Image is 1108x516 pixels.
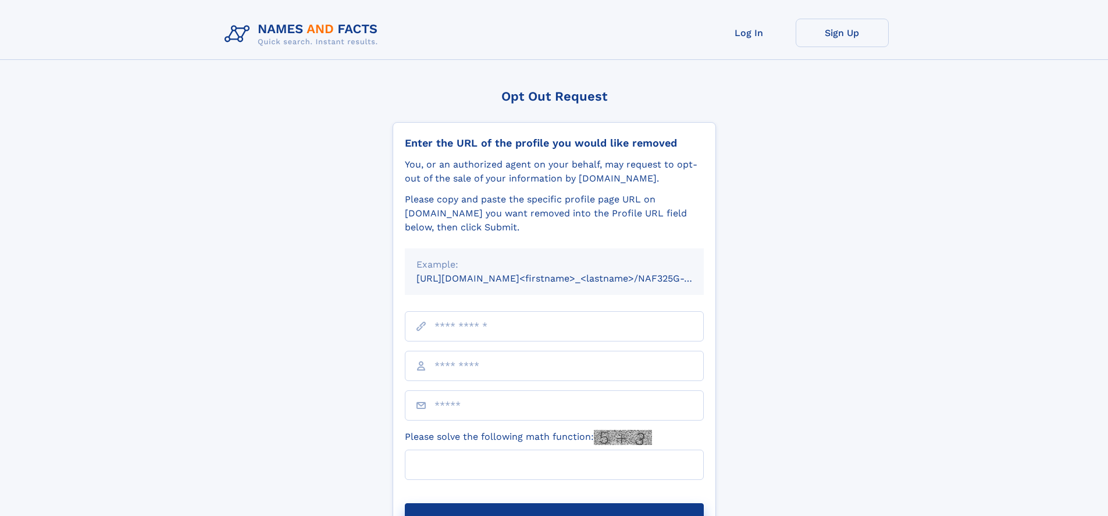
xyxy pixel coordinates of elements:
[405,193,704,234] div: Please copy and paste the specific profile page URL on [DOMAIN_NAME] you want removed into the Pr...
[220,19,387,50] img: Logo Names and Facts
[416,258,692,272] div: Example:
[405,137,704,150] div: Enter the URL of the profile you would like removed
[416,273,726,284] small: [URL][DOMAIN_NAME]<firstname>_<lastname>/NAF325G-xxxxxxxx
[405,158,704,186] div: You, or an authorized agent on your behalf, may request to opt-out of the sale of your informatio...
[796,19,889,47] a: Sign Up
[703,19,796,47] a: Log In
[405,430,652,445] label: Please solve the following math function:
[393,89,716,104] div: Opt Out Request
